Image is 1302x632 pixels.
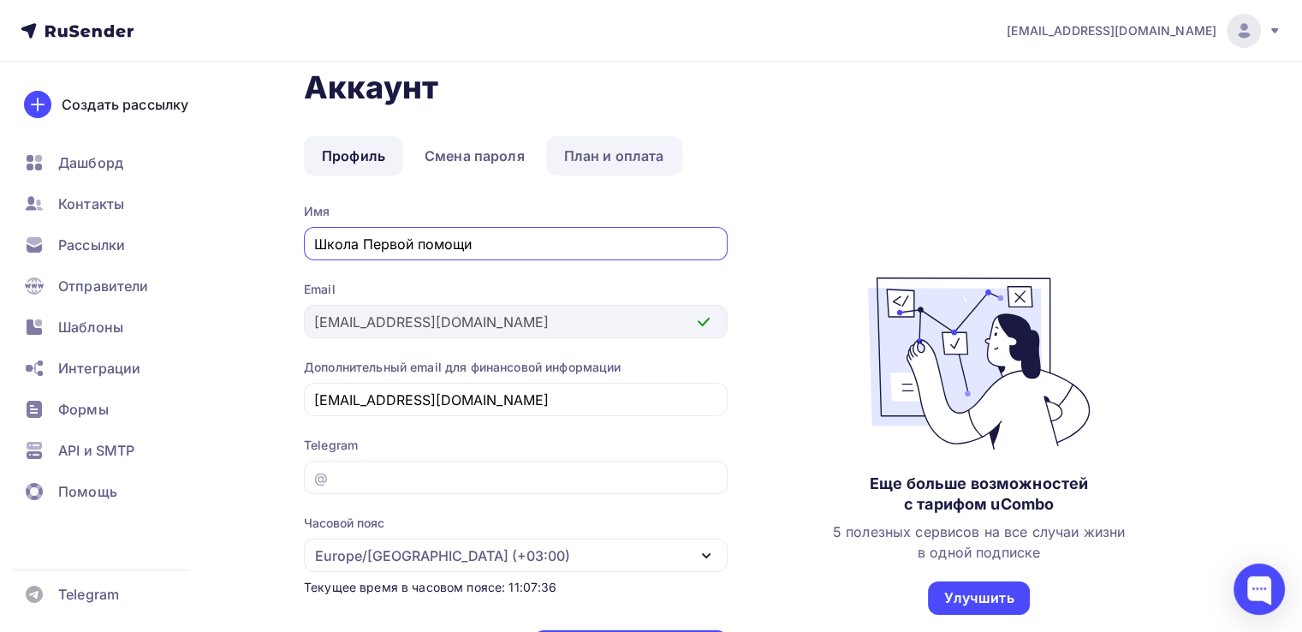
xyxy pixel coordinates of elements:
button: Часовой пояс Europe/[GEOGRAPHIC_DATA] (+03:00) [304,515,728,572]
div: Дополнительный email для финансовой информации [304,359,728,376]
span: Помощь [58,481,117,502]
div: Улучшить [943,588,1014,608]
span: Шаблоны [58,317,123,337]
a: Рассылки [14,228,217,262]
div: Часовой пояс [304,515,384,532]
div: 5 полезных сервисов на все случаи жизни в одной подписке [833,522,1125,563]
div: Создать рассылку [62,94,188,115]
span: Отправители [58,276,149,296]
a: Формы [14,392,217,426]
h1: Аккаунт [304,69,1230,106]
span: [EMAIL_ADDRESS][DOMAIN_NAME] [1007,22,1216,39]
a: Отправители [14,269,217,303]
a: Дашборд [14,146,217,180]
span: Рассылки [58,235,125,255]
div: Email [304,281,728,298]
input: Укажите дополнительный email [314,390,718,410]
a: [EMAIL_ADDRESS][DOMAIN_NAME] [1007,14,1281,48]
span: Формы [58,399,109,420]
div: @ [314,468,328,488]
a: План и оплата [546,136,682,176]
span: Дашборд [58,152,123,173]
div: Текущее время в часовом поясе: 11:07:36 [304,579,728,596]
a: Контакты [14,187,217,221]
span: Интеграции [58,358,140,379]
span: API и SMTP [58,440,134,461]
span: Telegram [58,584,119,605]
span: Контакты [58,194,124,214]
div: Europe/[GEOGRAPHIC_DATA] (+03:00) [315,546,570,566]
a: Смена пароля [407,136,543,176]
div: Telegram [304,437,728,454]
a: Профиль [304,136,403,176]
a: Шаблоны [14,310,217,344]
div: Еще больше возможностей с тарифом uCombo [870,474,1088,515]
input: Введите имя [314,234,718,254]
div: Имя [304,203,728,220]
